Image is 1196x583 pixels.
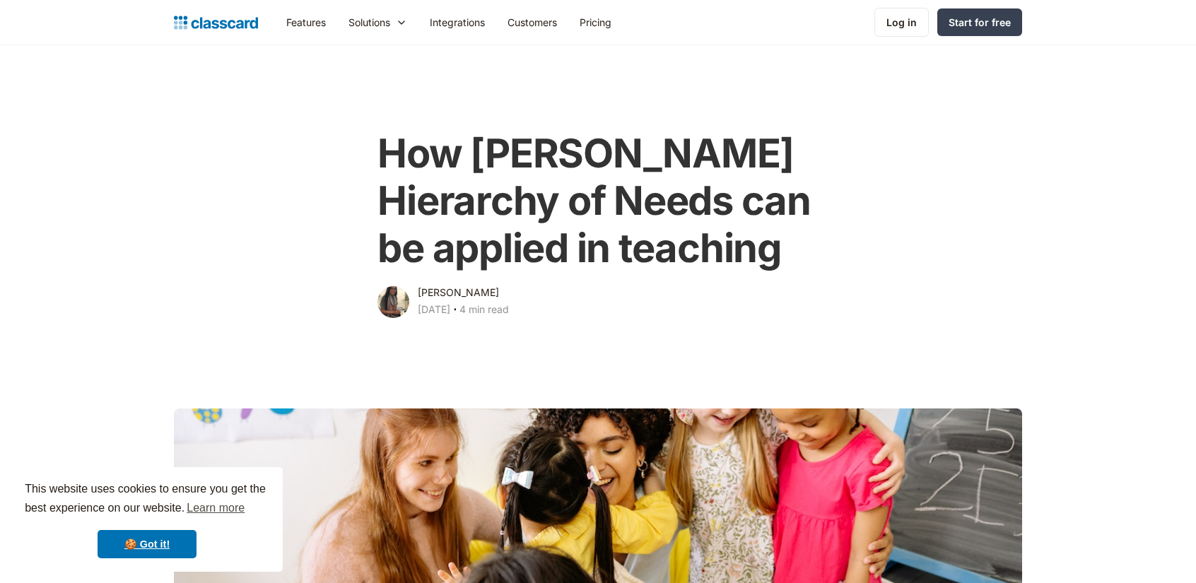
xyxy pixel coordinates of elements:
a: learn more about cookies [184,497,247,519]
a: Log in [874,8,929,37]
div: 4 min read [459,301,509,318]
div: cookieconsent [11,467,283,572]
div: [PERSON_NAME] [418,284,499,301]
div: Start for free [949,15,1011,30]
span: This website uses cookies to ensure you get the best experience on our website. [25,481,269,519]
a: Pricing [568,6,623,38]
a: home [174,13,258,33]
a: Start for free [937,8,1022,36]
div: Solutions [348,15,390,30]
a: Integrations [418,6,496,38]
div: Log in [886,15,917,30]
div: ‧ [450,301,459,321]
a: Customers [496,6,568,38]
h1: How [PERSON_NAME] Hierarchy of Needs can be applied in teaching [377,130,818,273]
a: dismiss cookie message [98,530,197,558]
div: Solutions [337,6,418,38]
div: [DATE] [418,301,450,318]
a: Features [275,6,337,38]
